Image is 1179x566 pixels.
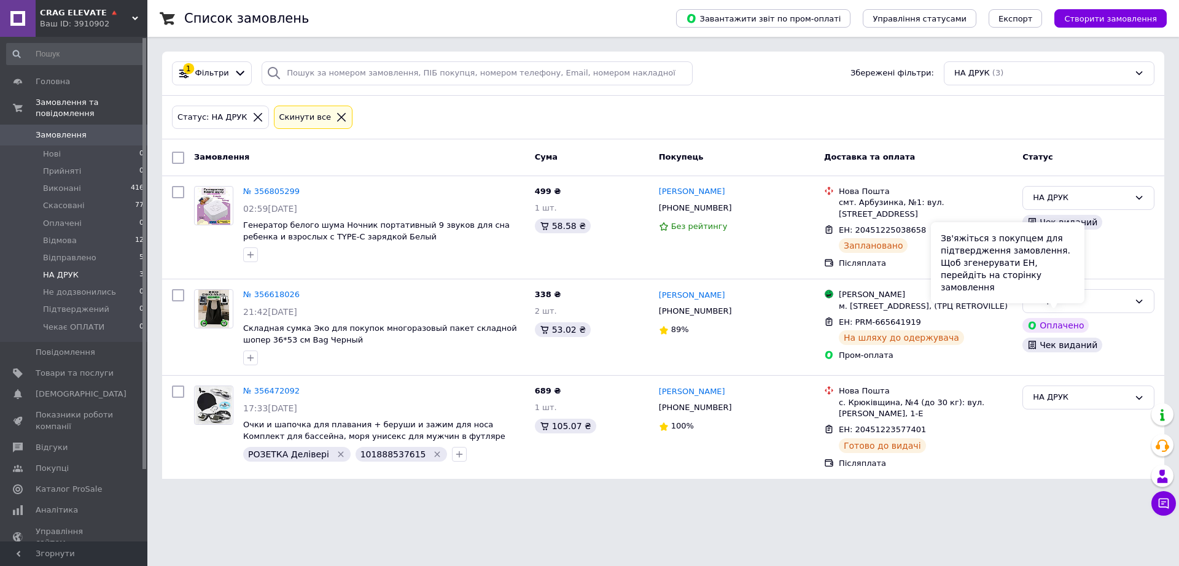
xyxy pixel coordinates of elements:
[432,449,442,459] svg: Видалити мітку
[6,43,145,65] input: Пошук
[839,397,1013,419] div: с. Крюківщина, №4 (до 30 кг): вул. [PERSON_NAME], 1-Е
[656,200,734,216] div: [PHONE_NUMBER]
[243,386,300,395] a: № 356472092
[535,187,561,196] span: 499 ₴
[839,330,964,345] div: На шляху до одержувача
[1022,318,1089,333] div: Оплачено
[839,258,1013,269] div: Післяплата
[243,187,300,196] a: № 356805299
[36,526,114,548] span: Управління сайтом
[863,9,976,28] button: Управління статусами
[243,307,297,317] span: 21:42[DATE]
[43,304,109,315] span: Підтверджений
[36,389,126,400] span: [DEMOGRAPHIC_DATA]
[839,425,926,434] span: ЕН: 20451223577401
[194,289,233,328] a: Фото товару
[36,76,70,87] span: Головна
[36,463,69,474] span: Покупці
[43,200,85,211] span: Скасовані
[1033,192,1129,204] div: НА ДРУК
[656,303,734,319] div: [PHONE_NUMBER]
[36,130,87,141] span: Замовлення
[992,68,1003,77] span: (3)
[1033,391,1129,404] div: НА ДРУК
[659,386,725,398] a: [PERSON_NAME]
[1054,9,1167,28] button: Створити замовлення
[36,347,95,358] span: Повідомлення
[184,11,309,26] h1: Список замовлень
[535,219,591,233] div: 58.58 ₴
[839,317,921,327] span: ЕН: PRM-665641919
[36,505,78,516] span: Аналітика
[824,152,915,161] span: Доставка та оплата
[248,449,329,459] span: РОЗЕТКА Делівері
[535,322,591,337] div: 53.02 ₴
[535,290,561,299] span: 338 ₴
[243,420,505,441] a: Очки и шапочка для плавания + беруши и зажим для носа Комплект для бассейна, моря унисекс для муж...
[839,238,908,253] div: Заплановано
[40,18,147,29] div: Ваш ID: 3910902
[850,68,934,79] span: Збережені фільтри:
[659,290,725,301] a: [PERSON_NAME]
[195,386,232,424] img: Фото товару
[535,386,561,395] span: 689 ₴
[839,458,1013,469] div: Післяплата
[989,9,1043,28] button: Експорт
[131,183,144,194] span: 416
[43,287,116,298] span: Не додзвонились
[197,187,230,225] img: Фото товару
[676,9,850,28] button: Завантажити звіт по пром-оплаті
[839,350,1013,361] div: Пром-оплата
[243,204,297,214] span: 02:59[DATE]
[839,197,1013,219] div: смт. Арбузинка, №1: вул. [STREET_ADDRESS]
[135,235,144,246] span: 12
[43,166,81,177] span: Прийняті
[195,68,229,79] span: Фільтри
[839,186,1013,197] div: Нова Пошта
[139,149,144,160] span: 0
[36,442,68,453] span: Відгуки
[262,61,693,85] input: Пошук за номером замовлення, ПІБ покупця, номером телефону, Email, номером накладної
[839,225,926,235] span: ЕН: 20451225038658
[243,220,510,241] a: Генератор белого шума Ночник портативный 9 звуков для сна ребенка и взрослых с TYPE-C зарядкой Белый
[954,68,990,79] span: НА ДРУК
[40,7,132,18] span: 𝗖𝗥𝗔𝗚 𝗘𝗟𝗘𝗩𝗔𝗧𝗘 🔺
[243,403,297,413] span: 17:33[DATE]
[535,203,557,212] span: 1 шт.
[36,97,147,119] span: Замовлення та повідомлення
[36,484,102,495] span: Каталог ProSale
[839,289,1013,300] div: [PERSON_NAME]
[139,287,144,298] span: 0
[43,235,77,246] span: Відмова
[873,14,967,23] span: Управління статусами
[535,419,596,433] div: 105.07 ₴
[139,269,144,281] span: 3
[139,322,144,333] span: 0
[1042,14,1167,23] a: Створити замовлення
[659,152,704,161] span: Покупець
[336,449,346,459] svg: Видалити мітку
[671,222,728,231] span: Без рейтингу
[43,252,96,263] span: Відправлено
[243,324,517,344] span: Складная сумка Эко для покупок многоразовый пакет складной шопер 36*53 см Bag Черный
[656,400,734,416] div: [PHONE_NUMBER]
[139,218,144,229] span: 0
[1151,491,1176,516] button: Чат з покупцем
[1022,152,1053,161] span: Статус
[43,218,82,229] span: Оплачені
[839,438,926,453] div: Готово до видачі
[175,111,250,124] div: Статус: НА ДРУК
[839,301,1013,312] div: м. [STREET_ADDRESS], (ТРЦ RETROVILLE)
[139,304,144,315] span: 0
[198,290,230,328] img: Фото товару
[1022,338,1102,352] div: Чек виданий
[43,322,104,333] span: Чекає ОПЛАТИ
[135,200,144,211] span: 77
[194,186,233,225] a: Фото товару
[686,13,841,24] span: Завантажити звіт по пром-оплаті
[43,269,79,281] span: НА ДРУК
[194,152,249,161] span: Замовлення
[277,111,334,124] div: Cкинути все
